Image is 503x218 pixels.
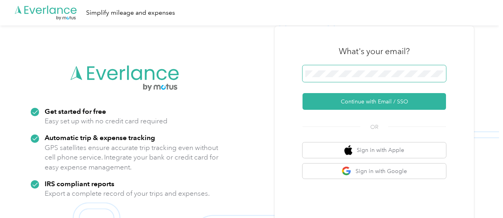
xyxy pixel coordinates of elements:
strong: Automatic trip & expense tracking [45,133,155,142]
strong: Get started for free [45,107,106,115]
span: OR [360,123,388,131]
button: apple logoSign in with Apple [303,142,446,158]
button: google logoSign in with Google [303,163,446,179]
p: Export a complete record of your trips and expenses. [45,189,210,199]
h3: What's your email? [339,46,410,57]
button: Continue with Email / SSO [303,93,446,110]
p: Easy set up with no credit card required [45,116,167,126]
img: apple logo [344,145,352,155]
p: GPS satellites ensure accurate trip tracking even without cell phone service. Integrate your bank... [45,143,219,172]
div: Simplify mileage and expenses [86,8,175,18]
img: google logo [342,166,352,176]
strong: IRS compliant reports [45,179,114,188]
